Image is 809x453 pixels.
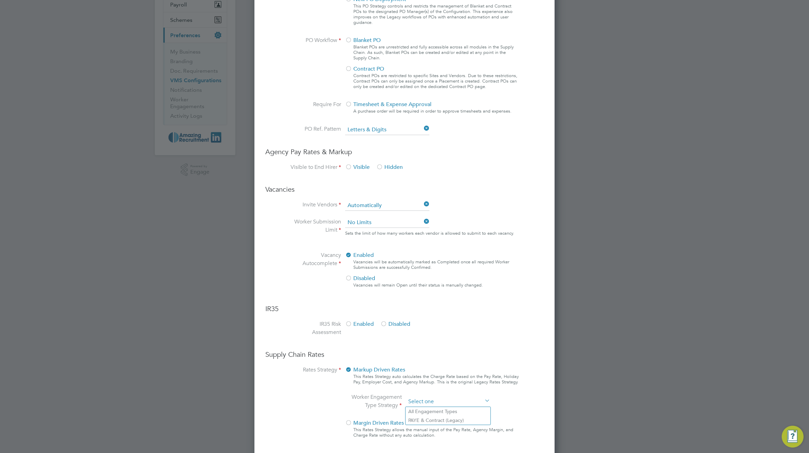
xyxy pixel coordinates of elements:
li: All Engagement Types [406,407,490,416]
div: Sets the limit of how many workers each vendor is allowed to submit to each vacancy. [345,229,514,237]
span: Disabled [380,321,410,327]
label: Worker Submission Limit [290,218,341,243]
div: This PO Strategy controls and restricts the management of Blanket and Contract POs to the designa... [353,3,519,25]
label: Rates Strategy [290,366,341,441]
label: PO Workflow [290,36,341,92]
h3: Supply Chain Rates [265,350,544,359]
label: Visible to End Hirer [290,163,341,171]
div: Vacancies will remain Open until their status is manually changed. [353,282,519,288]
span: Enabled [345,252,374,259]
h3: Agency Pay Rates & Markup [265,147,544,156]
label: PO Ref. Pattern [290,125,341,134]
input: Select one [406,397,490,407]
div: This Rates Strategy auto calculates the Charge Rate based on the Pay Rate, Holiday Pay, Employer ... [353,374,519,385]
div: This Rates Strategy allows the manual input of the Pay Rate, Agency Margin, and Charge Rate witho... [353,427,519,438]
label: Vacancy Autocomplete [290,251,341,291]
span: Blanket PO [345,37,381,44]
h3: IR35 [265,304,544,313]
label: Require For [290,100,341,117]
li: PAYE & Contract (Legacy) [406,416,490,425]
input: Select one [345,125,429,135]
div: A purchase order will be required in order to approve timesheets and expenses. [353,108,519,114]
span: Markup Driven Rates [345,366,405,373]
input: Select one [345,201,429,211]
span: Timesheet & Expense Approval [345,101,431,108]
div: Blanket POs are unrestricted and fully accessible across all modules in the Supply Chain. As such... [353,44,519,61]
span: Margin Driven Rates [345,420,404,426]
span: Visible [345,164,370,171]
button: Engage Resource Center [782,426,804,448]
label: Invite Vendors [290,201,341,209]
div: Vacancies will be automatically marked as Completed once all required Worker Submissions are succ... [353,259,519,270]
h3: Vacancies [265,185,544,194]
span: Enabled [345,321,374,327]
div: Contract POs are restricted to specific Sites and Vendors. Due to these restrictions, Contract PO... [353,73,519,89]
label: Worker Engagement Type Strategy [351,393,402,409]
span: Contract PO [345,65,384,72]
label: IR35 Risk Assessment [290,320,341,336]
input: Search for... [345,218,429,228]
span: Hidden [376,164,403,171]
span: Disabled [345,275,375,282]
